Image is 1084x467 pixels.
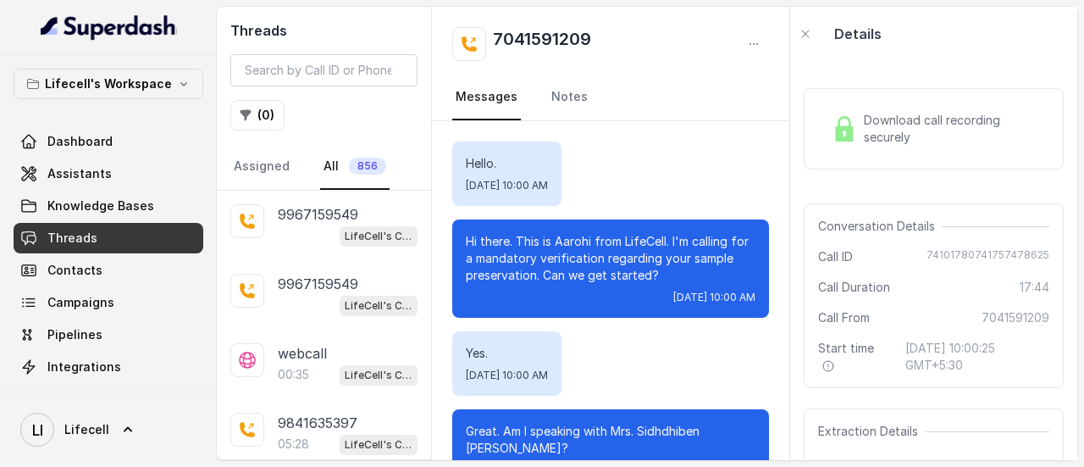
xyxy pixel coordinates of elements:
span: [DATE] 10:00 AM [673,291,755,304]
p: LifeCell's Call Assistant [345,436,412,453]
a: Knowledge Bases [14,191,203,221]
p: 9841635397 [278,413,357,433]
span: Threads [47,230,97,247]
p: 00:35 [278,366,309,383]
span: [DATE] 10:00 AM [466,369,548,382]
p: Lifecell's Workspace [45,74,172,94]
span: 7041591209 [982,309,1049,326]
span: Download call recording securely [864,112,1043,146]
a: Contacts [14,255,203,286]
a: Assistants [14,158,203,189]
span: Extraction Details [818,423,925,440]
p: Details [834,24,882,44]
input: Search by Call ID or Phone Number [230,54,418,86]
span: Knowledge Bases [47,197,154,214]
span: Call ID [818,248,853,265]
a: All856 [320,144,390,190]
h2: 7041591209 [493,27,591,61]
p: Hi there. This is Aarohi from LifeCell. I'm calling for a mandatory verification regarding your s... [466,233,755,284]
a: Lifecell [14,406,203,453]
h2: Threads [230,20,418,41]
img: Lock Icon [832,116,857,142]
span: Call Duration [818,279,890,296]
span: Call From [818,309,870,326]
nav: Tabs [230,144,418,190]
button: (0) [230,100,285,131]
span: 17:44 [1020,279,1049,296]
span: API Settings [47,391,121,408]
img: light.svg [41,14,177,41]
span: Assistants [47,165,112,182]
p: 9967159549 [278,204,358,225]
span: Lifecell [64,421,109,438]
span: [DATE] 10:00:25 GMT+5:30 [905,340,1049,374]
p: LifeCell's Call Assistant [345,297,412,314]
a: Campaigns [14,287,203,318]
span: Pipelines [47,326,102,343]
a: Dashboard [14,126,203,157]
p: LifeCell's Call Assistant [345,367,412,384]
p: Hello. [466,155,548,172]
span: 856 [349,158,386,175]
a: API Settings [14,384,203,414]
nav: Tabs [452,75,769,120]
text: LI [32,421,43,439]
p: 05:28 [278,436,309,453]
a: Threads [14,223,203,253]
a: Integrations [14,352,203,382]
a: Pipelines [14,320,203,350]
span: [DATE] 10:00 AM [466,179,548,192]
a: Assigned [230,144,293,190]
a: Messages [452,75,521,120]
p: 9967159549 [278,274,358,294]
span: Conversation Details [818,218,942,235]
span: Contacts [47,262,102,279]
span: Dashboard [47,133,113,150]
p: LifeCell's Call Assistant [345,228,412,245]
span: Integrations [47,359,121,375]
span: Start time [818,340,891,374]
a: Notes [548,75,591,120]
p: Great. Am I speaking with Mrs. Sidhdhiben [PERSON_NAME]? [466,423,755,457]
button: Lifecell's Workspace [14,69,203,99]
p: Yes. [466,345,548,362]
span: 74101780741757478625 [926,248,1049,265]
p: webcall [278,343,327,364]
span: Campaigns [47,294,114,311]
